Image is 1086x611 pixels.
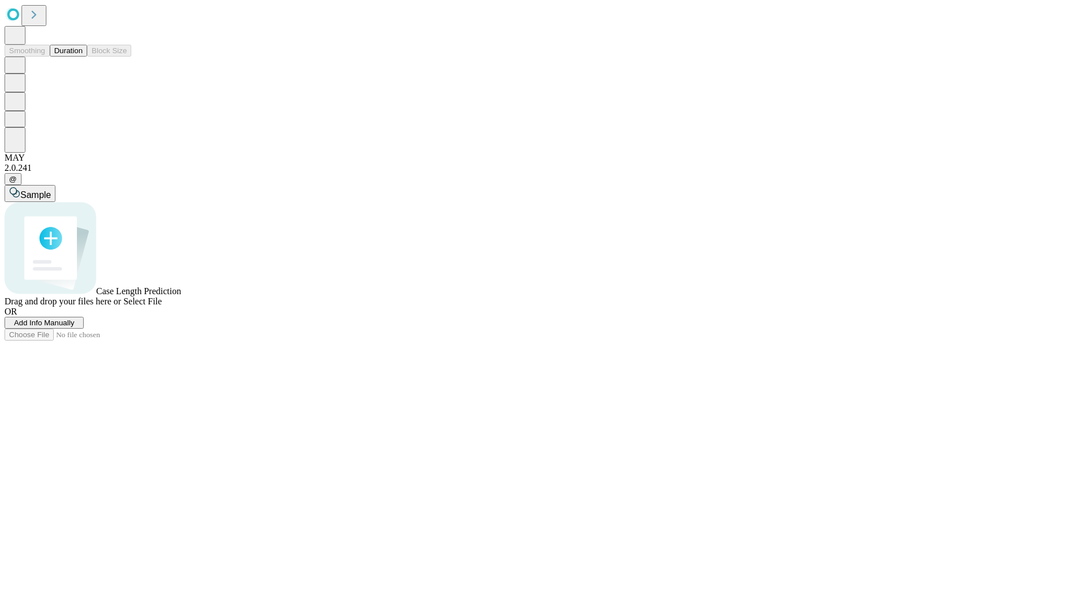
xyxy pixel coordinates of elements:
[5,173,21,185] button: @
[20,190,51,200] span: Sample
[14,319,75,327] span: Add Info Manually
[5,45,50,57] button: Smoothing
[96,286,181,296] span: Case Length Prediction
[5,153,1081,163] div: MAY
[5,307,17,316] span: OR
[9,175,17,183] span: @
[5,185,55,202] button: Sample
[5,296,121,306] span: Drag and drop your files here or
[87,45,131,57] button: Block Size
[5,163,1081,173] div: 2.0.241
[5,317,84,329] button: Add Info Manually
[123,296,162,306] span: Select File
[50,45,87,57] button: Duration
